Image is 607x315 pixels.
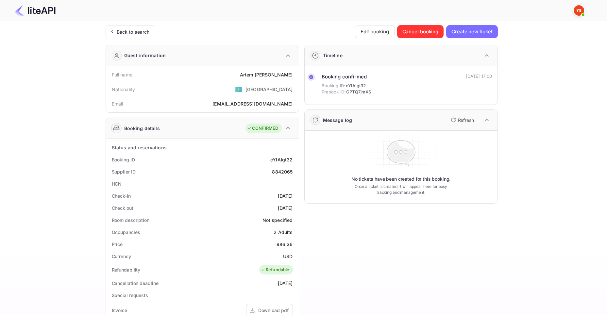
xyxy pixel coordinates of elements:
div: [EMAIL_ADDRESS][DOMAIN_NAME] [212,100,293,107]
div: Currency [112,253,131,260]
div: [DATE] 17:00 [466,73,492,80]
div: 986.36 [277,241,293,248]
div: 2 Adults [274,229,293,236]
div: Check out [112,205,133,211]
div: Supplier ID [112,168,136,175]
div: Booking details [124,125,160,132]
div: Back to search [117,28,150,35]
div: Refundability [112,266,141,273]
div: Message log [323,117,352,124]
div: [GEOGRAPHIC_DATA] [245,86,293,93]
div: Booking ID [112,156,135,163]
div: [DATE] [278,192,293,199]
span: Prebook ID: [322,89,346,95]
div: CONFIRMED [247,125,278,132]
div: Booking confirmed [322,73,371,81]
div: Guest information [124,52,166,59]
div: Check-in [112,192,131,199]
div: [DATE] [278,205,293,211]
div: Nationality [112,86,135,93]
span: Booking ID: [322,83,346,89]
div: Not specified [262,217,293,224]
button: Cancel booking [397,25,444,38]
span: cYlAIgt32 [346,83,366,89]
div: Invoice [112,307,127,314]
p: No tickets have been created for this booking. [351,176,451,182]
p: Refresh [458,117,474,124]
div: Refundable [261,267,290,273]
div: Special requests [112,292,148,299]
div: cYlAIgt32 [270,156,293,163]
div: USD [283,253,293,260]
div: Room description [112,217,149,224]
div: Full name [112,71,132,78]
img: Yandex Support [574,5,584,16]
span: United States [235,83,242,95]
p: Once a ticket is created, it will appear here for easy tracking and management. [349,184,453,195]
div: HCN [112,180,122,187]
div: Status and reservations [112,144,167,151]
button: Create new ticket [446,25,497,38]
div: 8842065 [272,168,293,175]
div: Artem [PERSON_NAME] [240,71,293,78]
div: [DATE] [278,280,293,287]
button: Refresh [447,115,477,125]
div: Download pdf [258,307,289,314]
div: Timeline [323,52,343,59]
div: Price [112,241,123,248]
div: Cancellation deadline [112,280,159,287]
button: Edit booking [355,25,395,38]
div: Occupancies [112,229,140,236]
img: LiteAPI Logo [14,5,56,16]
div: Email [112,100,123,107]
span: GPTQ7jmXS [346,89,371,95]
